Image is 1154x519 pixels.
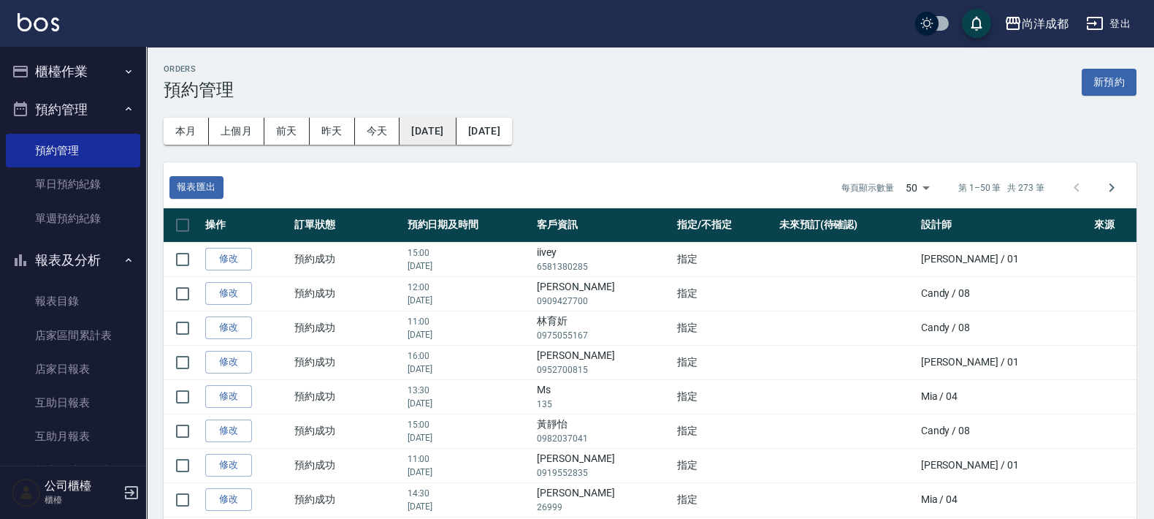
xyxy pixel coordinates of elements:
[1082,75,1136,88] a: 新預約
[533,448,673,482] td: [PERSON_NAME]
[205,454,252,477] a: 修改
[408,452,530,466] p: 11:00
[6,241,140,279] button: 報表及分析
[673,311,776,345] td: 指定
[408,487,530,500] p: 14:30
[673,242,776,276] td: 指定
[998,9,1074,39] button: 尚洋成都
[917,482,1091,517] td: Mia / 04
[6,454,140,488] a: 營業統計分析表
[533,379,673,414] td: Ms
[408,246,530,259] p: 15:00
[537,260,670,273] p: 6581380285
[291,448,404,482] td: 預約成功
[958,181,1044,194] p: 第 1–50 筆 共 273 筆
[205,351,252,374] a: 修改
[533,414,673,448] td: 黃靜怡
[408,315,530,328] p: 11:00
[6,352,140,386] a: 店家日報表
[408,363,530,376] p: [DATE]
[408,500,530,513] p: [DATE]
[291,345,404,379] td: 預約成功
[18,13,59,31] img: Logo
[917,311,1091,345] td: Candy / 08
[164,118,209,145] button: 本月
[537,432,670,445] p: 0982037041
[673,379,776,414] td: 指定
[291,276,404,311] td: 預約成功
[6,202,140,235] a: 單週預約紀錄
[400,118,456,145] button: [DATE]
[291,242,404,276] td: 預約成功
[6,134,140,167] a: 預約管理
[1022,15,1069,33] div: 尚洋成都
[408,281,530,294] p: 12:00
[537,363,670,376] p: 0952700815
[6,319,140,352] a: 店家區間累計表
[537,501,670,514] p: 26999
[205,282,252,305] a: 修改
[6,53,140,91] button: 櫃檯作業
[164,64,234,74] h2: Orders
[533,311,673,345] td: 林育妡
[408,328,530,341] p: [DATE]
[205,385,252,408] a: 修改
[673,208,776,243] th: 指定/不指定
[205,317,252,339] a: 修改
[6,386,140,420] a: 互助日報表
[408,466,530,479] p: [DATE]
[1080,10,1136,37] button: 登出
[673,345,776,379] td: 指定
[264,118,310,145] button: 前天
[355,118,400,145] button: 今天
[673,414,776,448] td: 指定
[408,397,530,410] p: [DATE]
[408,431,530,444] p: [DATE]
[841,181,894,194] p: 每頁顯示數量
[209,118,264,145] button: 上個月
[205,488,252,511] a: 修改
[776,208,917,243] th: 未來預訂(待確認)
[408,294,530,307] p: [DATE]
[917,379,1091,414] td: Mia / 04
[673,448,776,482] td: 指定
[533,482,673,517] td: [PERSON_NAME]
[537,329,670,342] p: 0975055167
[533,276,673,311] td: [PERSON_NAME]
[917,414,1091,448] td: Candy / 08
[917,242,1091,276] td: [PERSON_NAME] / 01
[1094,170,1129,205] button: Go to next page
[205,248,252,270] a: 修改
[1090,208,1136,243] th: 來源
[917,276,1091,311] td: Candy / 08
[164,80,234,100] h3: 預約管理
[533,242,673,276] td: iivey
[537,295,670,308] p: 0909427700
[408,259,530,273] p: [DATE]
[45,493,119,507] p: 櫃檯
[673,276,776,311] td: 指定
[408,349,530,363] p: 16:00
[310,118,355,145] button: 昨天
[291,208,404,243] th: 訂單狀態
[291,379,404,414] td: 預約成功
[408,384,530,397] p: 13:30
[917,448,1091,482] td: [PERSON_NAME] / 01
[917,208,1091,243] th: 設計師
[1082,69,1136,96] button: 新預約
[205,420,252,442] a: 修改
[6,91,140,129] button: 預約管理
[12,478,41,507] img: Person
[917,345,1091,379] td: [PERSON_NAME] / 01
[673,482,776,517] td: 指定
[45,479,119,493] h5: 公司櫃檯
[291,482,404,517] td: 預約成功
[408,418,530,431] p: 15:00
[6,167,140,201] a: 單日預約紀錄
[962,9,991,38] button: save
[537,466,670,480] p: 0919552835
[291,414,404,448] td: 預約成功
[202,208,291,243] th: 操作
[169,176,223,199] button: 報表匯出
